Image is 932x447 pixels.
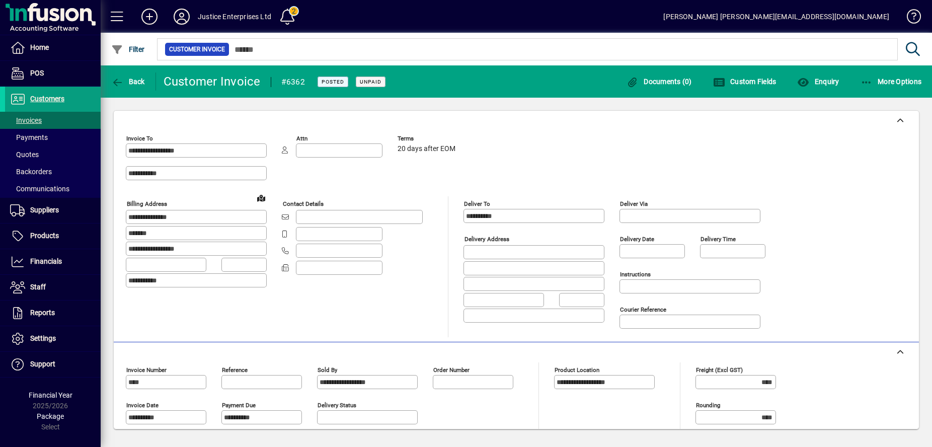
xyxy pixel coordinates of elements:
span: Package [37,412,64,420]
a: Backorders [5,163,101,180]
span: Settings [30,334,56,342]
mat-label: Delivery status [318,402,356,409]
a: POS [5,61,101,86]
button: Profile [166,8,198,26]
span: Payments [10,133,48,141]
a: Quotes [5,146,101,163]
span: Support [30,360,55,368]
span: Customer Invoice [169,44,225,54]
a: Staff [5,275,101,300]
a: Financials [5,249,101,274]
a: Knowledge Base [899,2,919,35]
a: Invoices [5,112,101,129]
app-page-header-button: Back [101,72,156,91]
div: [PERSON_NAME] [PERSON_NAME][EMAIL_ADDRESS][DOMAIN_NAME] [663,9,889,25]
a: Payments [5,129,101,146]
span: Customers [30,95,64,103]
mat-label: Invoice date [126,402,159,409]
span: Staff [30,283,46,291]
span: Reports [30,309,55,317]
a: Products [5,223,101,249]
span: Quotes [10,151,39,159]
button: Filter [109,40,147,58]
a: Suppliers [5,198,101,223]
span: Enquiry [797,78,839,86]
span: Communications [10,185,69,193]
mat-label: Payment due [222,402,256,409]
button: Add [133,8,166,26]
div: Justice Enterprises Ltd [198,9,271,25]
button: More Options [858,72,924,91]
span: Filter [111,45,145,53]
a: Support [5,352,101,377]
a: Reports [5,301,101,326]
span: Invoices [10,116,42,124]
span: POS [30,69,44,77]
span: Products [30,232,59,240]
mat-label: Rounding [696,402,720,409]
span: Financials [30,257,62,265]
span: Backorders [10,168,52,176]
a: Home [5,35,101,60]
span: More Options [861,78,922,86]
span: Suppliers [30,206,59,214]
span: Financial Year [29,391,72,399]
span: Home [30,43,49,51]
a: Settings [5,326,101,351]
a: Communications [5,180,101,197]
